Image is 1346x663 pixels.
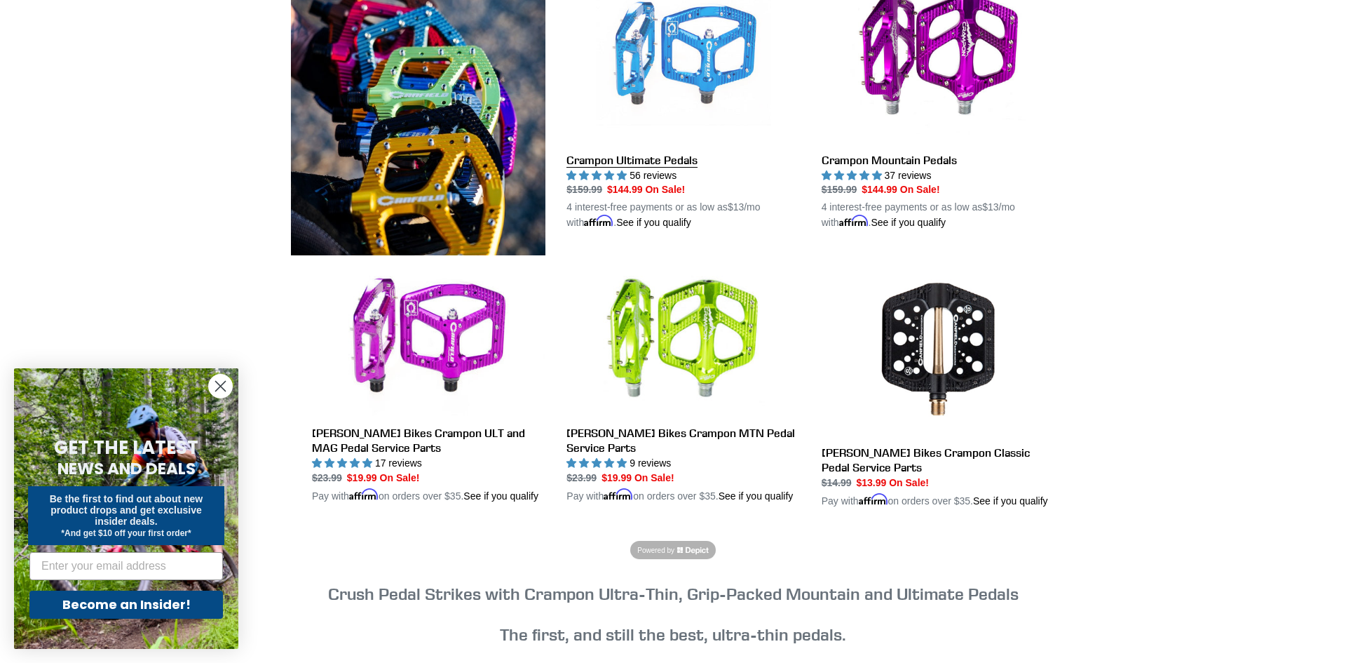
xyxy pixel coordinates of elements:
strong: Crush Pedal Strikes with Crampon Ultra-Thin, Grip-Packed Mountain and Ultimate Pedals [328,583,1019,604]
h3: The first, and still the best, ultra-thin pedals. [291,584,1055,644]
a: Powered by [630,541,715,559]
span: Powered by [637,545,674,556]
input: Enter your email address [29,552,223,580]
span: Be the first to find out about new product drops and get exclusive insider deals. [50,493,203,527]
button: Become an Insider! [29,591,223,619]
button: Close dialog [208,374,233,399]
span: GET THE LATEST [54,435,198,460]
span: NEWS AND DEALS [57,457,196,480]
span: *And get $10 off your first order* [61,528,191,538]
